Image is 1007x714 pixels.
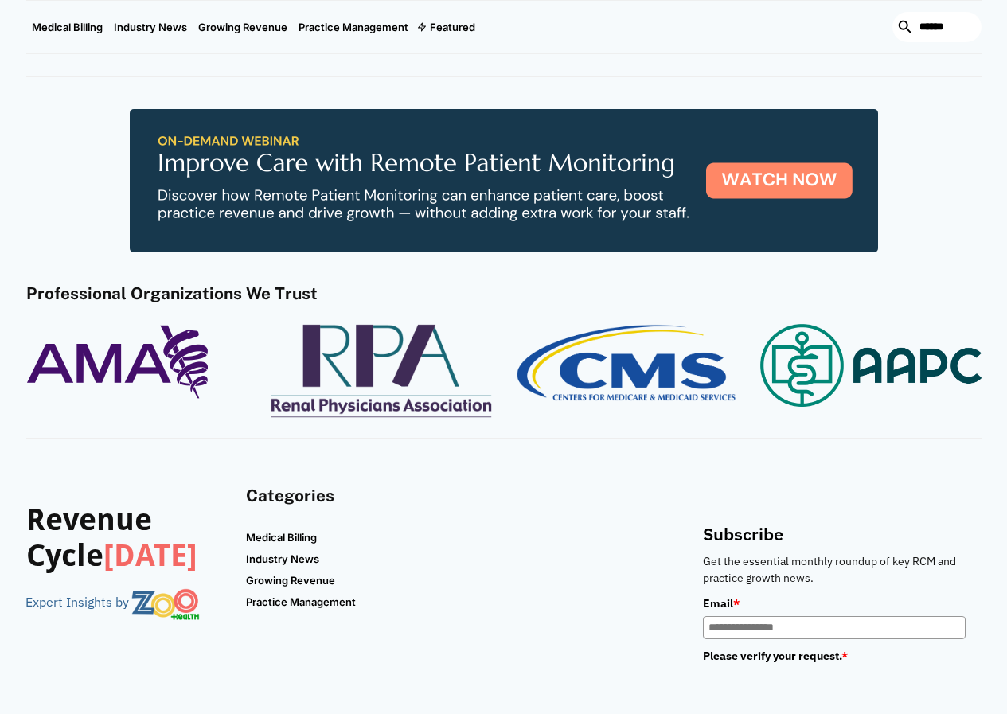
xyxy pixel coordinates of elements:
[246,591,361,612] a: Practice Management
[414,1,481,53] div: Featured
[246,527,322,548] a: Medical Billing
[193,1,293,53] a: Growing Revenue
[293,1,414,53] a: Practice Management
[26,284,982,304] h4: Professional Organizations We Trust
[108,1,193,53] a: Industry News
[246,548,325,569] a: Industry News
[25,595,129,610] div: Expert Insights by
[703,647,966,665] label: Please verify your request.
[703,522,966,545] title: Subscribe
[703,595,966,612] label: Email
[103,538,197,573] span: [DATE]
[26,502,223,575] h3: Revenue Cycle
[703,553,966,587] p: Get the essential monthly roundup of key RCM and practice growth news.
[246,486,443,506] h4: Categories
[26,1,108,53] a: Medical Billing
[246,570,341,591] a: Growing Revenue
[430,21,475,33] div: Featured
